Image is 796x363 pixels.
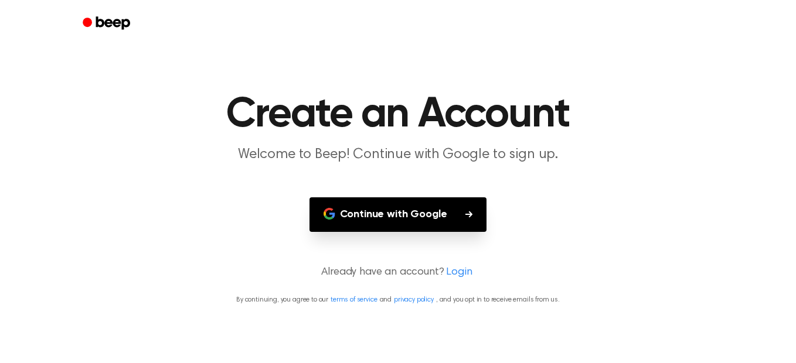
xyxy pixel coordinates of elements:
a: privacy policy [394,296,434,303]
h1: Create an Account [98,94,698,136]
a: Login [446,265,472,280]
p: Already have an account? [14,265,782,280]
a: terms of service [331,296,377,303]
a: Beep [74,12,141,35]
button: Continue with Google [309,197,487,232]
p: Welcome to Beep! Continue with Google to sign up. [173,145,623,165]
p: By continuing, you agree to our and , and you opt in to receive emails from us. [14,294,782,305]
